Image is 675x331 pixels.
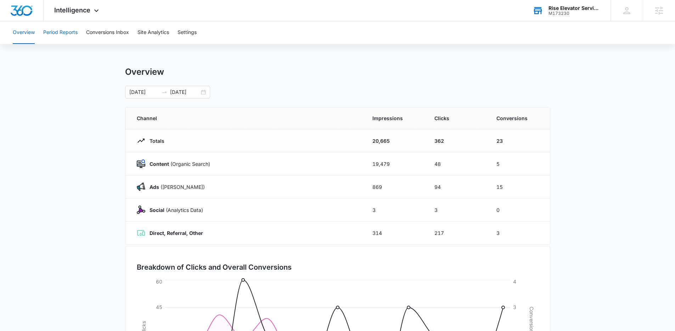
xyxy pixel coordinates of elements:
[54,6,90,14] span: Intelligence
[137,206,145,214] img: Social
[488,175,550,198] td: 15
[156,279,162,285] tspan: 60
[488,221,550,245] td: 3
[137,114,355,122] span: Channel
[426,129,488,152] td: 362
[125,67,164,77] h1: Overview
[129,88,159,96] input: Start date
[145,206,203,214] p: (Analytics Data)
[150,184,159,190] strong: Ads
[364,175,426,198] td: 869
[145,183,205,191] p: ([PERSON_NAME])
[434,114,479,122] span: Clicks
[170,88,199,96] input: End date
[549,5,600,11] div: account name
[137,262,292,273] h3: Breakdown of Clicks and Overall Conversions
[426,198,488,221] td: 3
[162,89,167,95] span: to
[145,137,164,145] p: Totals
[150,207,164,213] strong: Social
[13,21,35,44] button: Overview
[488,198,550,221] td: 0
[488,129,550,152] td: 23
[137,21,169,44] button: Site Analytics
[364,152,426,175] td: 19,479
[513,279,516,285] tspan: 4
[364,221,426,245] td: 314
[43,21,78,44] button: Period Reports
[150,161,169,167] strong: Content
[364,198,426,221] td: 3
[372,114,417,122] span: Impressions
[426,175,488,198] td: 94
[513,304,516,310] tspan: 3
[137,159,145,168] img: Content
[426,221,488,245] td: 217
[549,11,600,16] div: account id
[86,21,129,44] button: Conversions Inbox
[150,230,203,236] strong: Direct, Referral, Other
[178,21,197,44] button: Settings
[364,129,426,152] td: 20,665
[137,183,145,191] img: Ads
[162,89,167,95] span: swap-right
[496,114,539,122] span: Conversions
[426,152,488,175] td: 48
[145,160,210,168] p: (Organic Search)
[156,304,162,310] tspan: 45
[488,152,550,175] td: 5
